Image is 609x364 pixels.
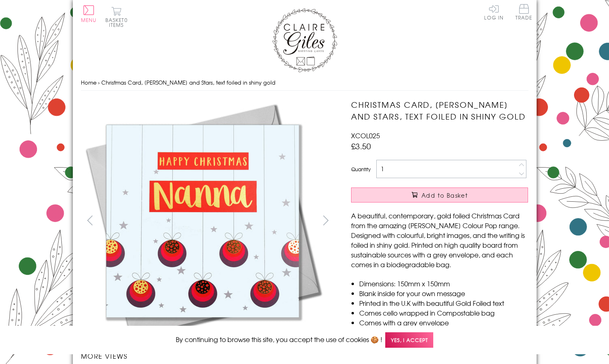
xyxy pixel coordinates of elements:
span: XCOL025 [351,131,380,140]
span: 0 items [109,16,128,28]
label: Quantity [351,166,371,173]
img: Christmas Card, Nanna Baubles and Stars, text foiled in shiny gold [335,99,579,343]
span: Christmas Card, [PERSON_NAME] and Stars, text foiled in shiny gold [101,78,275,86]
li: Blank inside for your own message [359,288,528,298]
span: Trade [515,4,533,20]
a: Trade [515,4,533,22]
h1: Christmas Card, [PERSON_NAME] and Stars, text foiled in shiny gold [351,99,528,122]
img: Claire Giles Greetings Cards [272,8,337,72]
a: Home [81,78,96,86]
img: Christmas Card, Nanna Baubles and Stars, text foiled in shiny gold [81,99,325,343]
span: Add to Basket [421,191,468,199]
p: A beautiful, contemporary, gold foiled Christmas Card from the amazing [PERSON_NAME] Colour Pop r... [351,211,528,269]
button: Menu [81,5,97,22]
li: Comes with a grey envelope [359,318,528,327]
li: Dimensions: 150mm x 150mm [359,279,528,288]
h3: More views [81,351,335,361]
li: Comes cello wrapped in Compostable bag [359,308,528,318]
li: Printed in the U.K with beautiful Gold Foiled text [359,298,528,308]
span: £3.50 [351,140,371,152]
button: next [317,211,335,229]
a: Log In [484,4,504,20]
span: Menu [81,16,97,24]
nav: breadcrumbs [81,74,528,91]
button: Add to Basket [351,187,528,203]
span: › [98,78,100,86]
button: prev [81,211,99,229]
button: Basket0 items [105,7,128,27]
span: Yes, I accept [385,332,433,348]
